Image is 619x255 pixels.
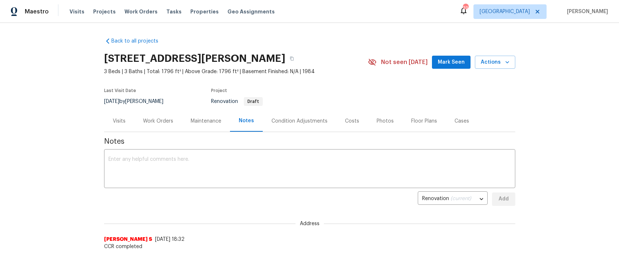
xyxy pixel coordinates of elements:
span: Project [211,88,227,93]
button: Copy Address [285,52,298,65]
span: [PERSON_NAME] [564,8,608,15]
button: Actions [475,56,515,69]
span: CCR completed [104,243,515,250]
span: Draft [245,99,262,104]
h2: [STREET_ADDRESS][PERSON_NAME] [104,55,285,62]
div: Photos [377,117,394,125]
div: Work Orders [143,117,173,125]
div: Floor Plans [411,117,437,125]
span: (current) [451,196,471,201]
div: Maintenance [191,117,221,125]
span: Mark Seen [438,58,465,67]
span: Maestro [25,8,49,15]
span: [DATE] 18:32 [155,237,184,242]
span: [PERSON_NAME] S [104,236,152,243]
div: Renovation (current) [418,190,488,208]
span: Not seen [DATE] [381,59,428,66]
div: Costs [345,117,359,125]
a: Back to all projects [104,37,174,45]
span: Notes [104,138,515,145]
div: Cases [455,117,469,125]
span: Actions [481,58,509,67]
span: 3 Beds | 3 Baths | Total: 1796 ft² | Above Grade: 1796 ft² | Basement Finished: N/A | 1984 [104,68,368,75]
div: Condition Adjustments [271,117,328,125]
button: Mark Seen [432,56,471,69]
span: [DATE] [104,99,119,104]
span: Projects [93,8,116,15]
span: [GEOGRAPHIC_DATA] [480,8,530,15]
div: Notes [239,117,254,124]
span: Tasks [166,9,182,14]
span: Geo Assignments [227,8,275,15]
div: 39 [463,4,468,12]
span: Work Orders [124,8,158,15]
span: Last Visit Date [104,88,136,93]
span: Properties [190,8,219,15]
span: Renovation [211,99,263,104]
span: Address [295,220,324,227]
div: by [PERSON_NAME] [104,97,172,106]
span: Visits [70,8,84,15]
div: Visits [113,117,126,125]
